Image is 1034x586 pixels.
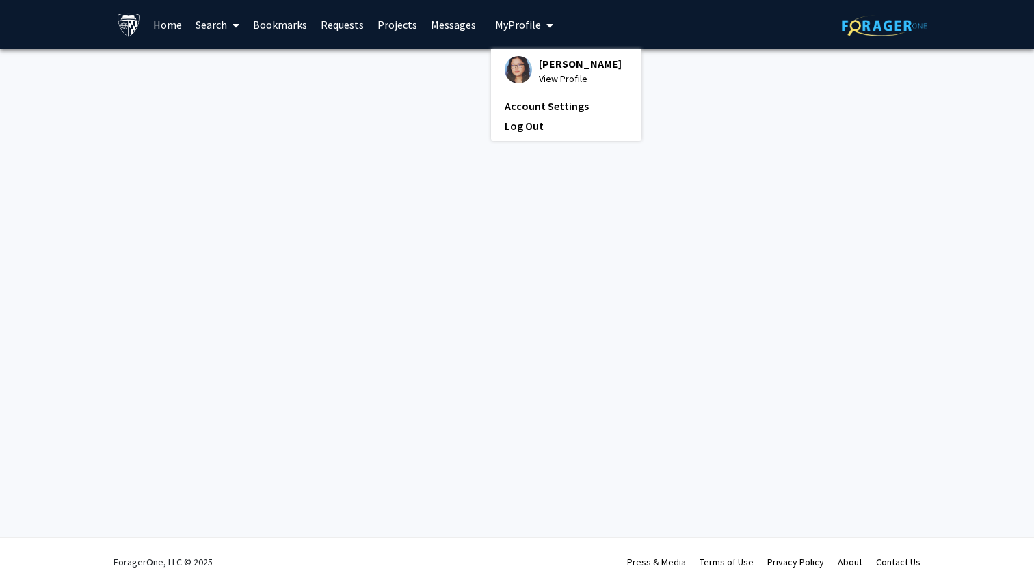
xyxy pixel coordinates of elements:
[371,1,424,49] a: Projects
[838,556,862,568] a: About
[114,538,213,586] div: ForagerOne, LLC © 2025
[495,18,541,31] span: My Profile
[627,556,686,568] a: Press & Media
[767,556,824,568] a: Privacy Policy
[146,1,189,49] a: Home
[505,56,532,83] img: Profile Picture
[539,56,622,71] span: [PERSON_NAME]
[505,118,628,134] a: Log Out
[314,1,371,49] a: Requests
[700,556,754,568] a: Terms of Use
[876,556,920,568] a: Contact Us
[505,98,628,114] a: Account Settings
[10,524,58,576] iframe: Chat
[117,13,141,37] img: Johns Hopkins University Logo
[189,1,246,49] a: Search
[539,71,622,86] span: View Profile
[842,15,927,36] img: ForagerOne Logo
[246,1,314,49] a: Bookmarks
[505,56,622,86] div: Profile Picture[PERSON_NAME]View Profile
[424,1,483,49] a: Messages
